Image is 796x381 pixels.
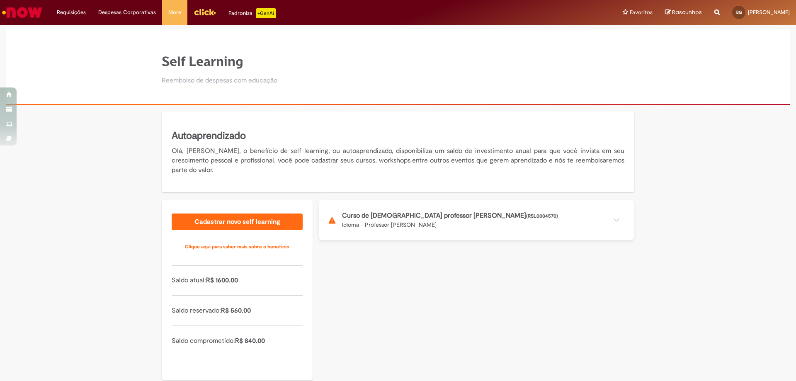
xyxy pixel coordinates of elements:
[172,238,303,255] a: Clique aqui para saber mais sobre o benefício
[206,276,238,284] span: R$ 1600.00
[1,4,44,21] img: ServiceNow
[194,6,216,18] img: click_logo_yellow_360x200.png
[98,8,156,17] span: Despesas Corporativas
[172,276,303,285] p: Saldo atual:
[168,8,181,17] span: More
[172,214,303,230] a: Cadastrar novo self learning
[221,306,251,315] span: R$ 560.00
[665,9,702,17] a: Rascunhos
[162,54,277,69] h1: Self Learning
[748,9,790,16] span: [PERSON_NAME]
[172,306,303,315] p: Saldo reservado:
[256,8,276,18] p: +GenAi
[172,129,624,143] h5: Autoaprendizado
[630,8,653,17] span: Favoritos
[172,146,624,175] p: Olá, [PERSON_NAME], o benefício de self learning, ou autoaprendizado, disponibiliza um saldo de i...
[57,8,86,17] span: Requisições
[172,336,303,346] p: Saldo comprometido:
[672,8,702,16] span: Rascunhos
[228,8,276,18] div: Padroniza
[162,77,277,85] h2: Reembolso de despesas com educação
[235,337,265,345] span: R$ 840.00
[736,10,742,15] span: BG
